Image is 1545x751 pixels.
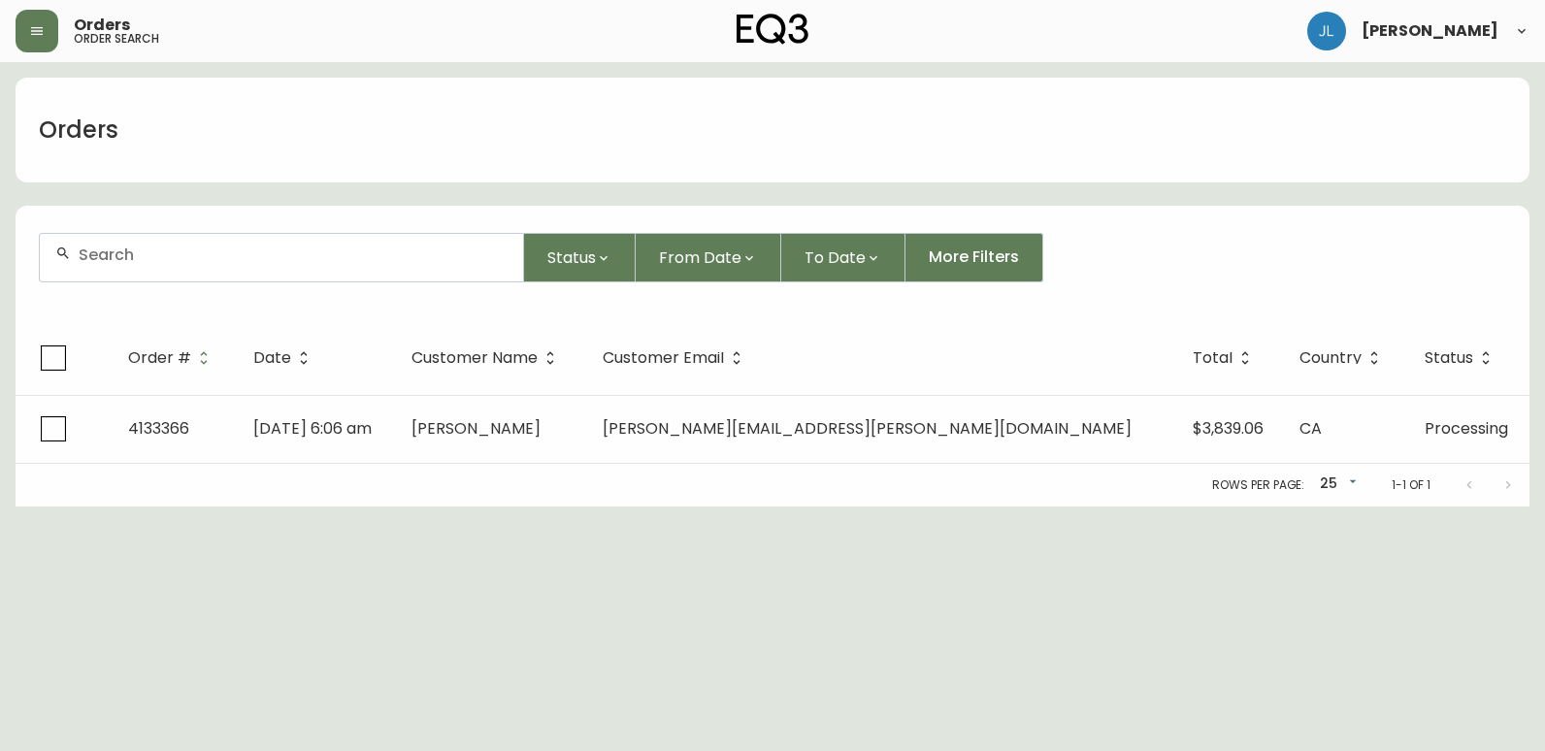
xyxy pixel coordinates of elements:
[524,233,636,282] button: Status
[411,417,541,440] span: [PERSON_NAME]
[1193,352,1233,364] span: Total
[1392,476,1430,494] p: 1-1 of 1
[603,349,749,367] span: Customer Email
[1425,352,1473,364] span: Status
[1299,349,1387,367] span: Country
[737,14,808,45] img: logo
[1299,352,1362,364] span: Country
[253,349,316,367] span: Date
[1193,417,1264,440] span: $3,839.06
[1307,12,1346,50] img: 1c9c23e2a847dab86f8017579b61559c
[1312,469,1361,501] div: 25
[39,114,118,147] h1: Orders
[1362,23,1498,39] span: [PERSON_NAME]
[128,352,191,364] span: Order #
[411,352,538,364] span: Customer Name
[547,245,596,270] span: Status
[781,233,905,282] button: To Date
[1425,349,1498,367] span: Status
[128,417,189,440] span: 4133366
[1299,417,1322,440] span: CA
[603,352,724,364] span: Customer Email
[659,245,741,270] span: From Date
[74,33,159,45] h5: order search
[79,245,508,264] input: Search
[636,233,781,282] button: From Date
[805,245,866,270] span: To Date
[603,417,1132,440] span: [PERSON_NAME][EMAIL_ADDRESS][PERSON_NAME][DOMAIN_NAME]
[929,246,1019,268] span: More Filters
[1425,417,1508,440] span: Processing
[1212,476,1304,494] p: Rows per page:
[905,233,1043,282] button: More Filters
[253,352,291,364] span: Date
[1193,349,1258,367] span: Total
[128,349,216,367] span: Order #
[253,417,372,440] span: [DATE] 6:06 am
[74,17,130,33] span: Orders
[411,349,563,367] span: Customer Name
